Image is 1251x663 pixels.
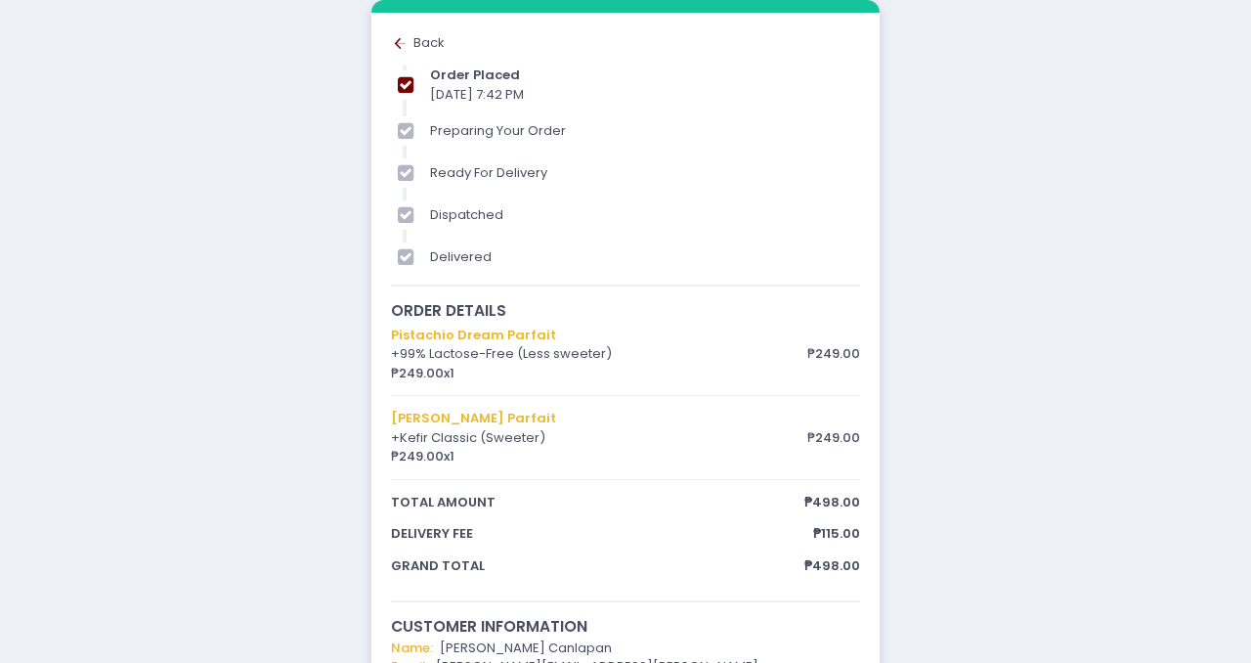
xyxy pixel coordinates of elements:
[430,66,860,85] div: order placed
[391,639,860,658] div: [PERSON_NAME] Canlapan
[804,493,860,512] span: ₱498.00
[391,556,804,576] span: grand total
[804,556,860,576] span: ₱498.00
[391,299,860,322] div: order details
[391,639,433,657] span: Name:
[391,33,860,53] div: Back
[391,493,804,512] span: total amount
[430,205,860,225] div: dispatched
[813,524,860,544] span: ₱115.00
[430,85,524,104] span: [DATE] 7:42 PM
[430,247,860,267] div: delivered
[430,121,860,141] div: preparing your order
[430,163,860,183] div: ready for delivery
[391,615,860,638] div: customer information
[391,524,813,544] span: delivery fee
